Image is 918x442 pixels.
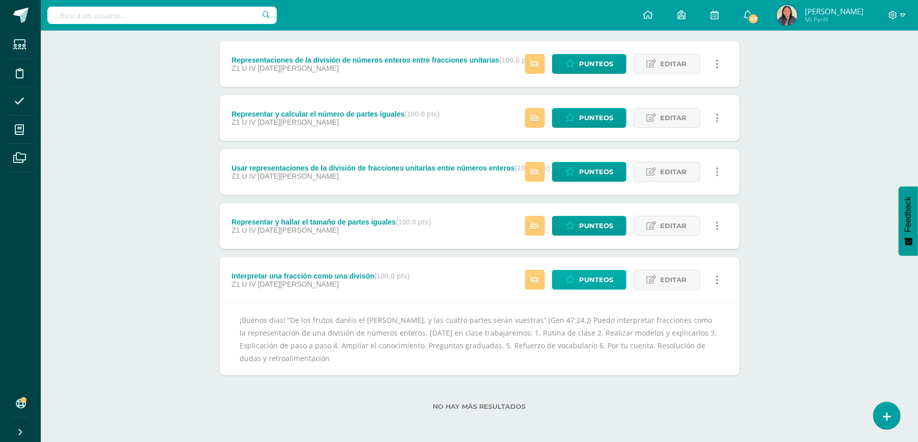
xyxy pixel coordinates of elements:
[405,110,440,118] strong: (100.0 pts)
[231,272,409,280] div: Interpretar una fracción como una divisón
[661,162,687,181] span: Editar
[500,56,535,64] strong: (100.0 pts)
[258,64,339,72] span: [DATE][PERSON_NAME]
[231,218,431,226] div: Representar y hallar el tamaño de partes iguales
[661,216,687,235] span: Editar
[258,118,339,126] span: [DATE][PERSON_NAME]
[552,54,626,74] a: Punteos
[552,270,626,290] a: Punteos
[231,64,255,72] span: Z1 U IV
[777,5,797,25] img: 053f0824b320b518b52f6bf93d3dd2bd.png
[552,216,626,236] a: Punteos
[231,118,255,126] span: Z1 U IV
[579,54,613,73] span: Punteos
[220,403,740,410] label: No hay más resultados
[374,272,409,280] strong: (100.0 pts)
[579,162,613,181] span: Punteos
[258,226,339,234] span: [DATE][PERSON_NAME]
[231,226,255,234] span: Z1 U IV
[748,13,759,24] span: 47
[579,270,613,289] span: Punteos
[396,218,431,226] strong: (100.0 pts)
[904,197,913,232] span: Feedback
[805,6,863,16] span: [PERSON_NAME]
[220,303,740,375] div: ¡Buenos días! “De los frutos daréis el [PERSON_NAME], y las cuatro partes serán vuestras” (Gen 47...
[231,164,550,172] div: Usar representaciones de la división de fracciones unitarias entre números enteros
[231,110,440,118] div: Representar y calcular el número de partes iguales
[661,270,687,289] span: Editar
[47,7,277,24] input: Busca un usuario...
[231,280,255,288] span: Z1 U IV
[258,172,339,180] span: [DATE][PERSON_NAME]
[805,15,863,24] span: Mi Perfil
[579,216,613,235] span: Punteos
[552,108,626,128] a: Punteos
[661,54,687,73] span: Editar
[552,162,626,182] a: Punteos
[579,108,613,127] span: Punteos
[899,186,918,256] button: Feedback - Mostrar encuesta
[661,108,687,127] span: Editar
[258,280,339,288] span: [DATE][PERSON_NAME]
[231,172,255,180] span: Z1 U IV
[231,56,534,64] div: Representaciones de la división de números enteros entre fracciones unitarias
